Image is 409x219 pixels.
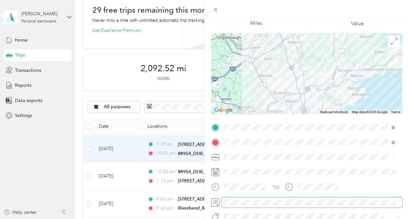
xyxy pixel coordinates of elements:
div: TO [273,184,279,191]
span: Map data ©2025 Google [352,110,387,114]
img: Google [213,106,234,114]
a: Open this area in Google Maps (opens a new window) [213,106,234,114]
p: Miles [250,19,263,27]
a: Terms (opens in new tab) [391,110,400,114]
iframe: Everlance-gr Chat Button Frame [373,183,409,219]
p: Value [351,19,364,28]
button: Keyboard shortcuts [320,110,348,114]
